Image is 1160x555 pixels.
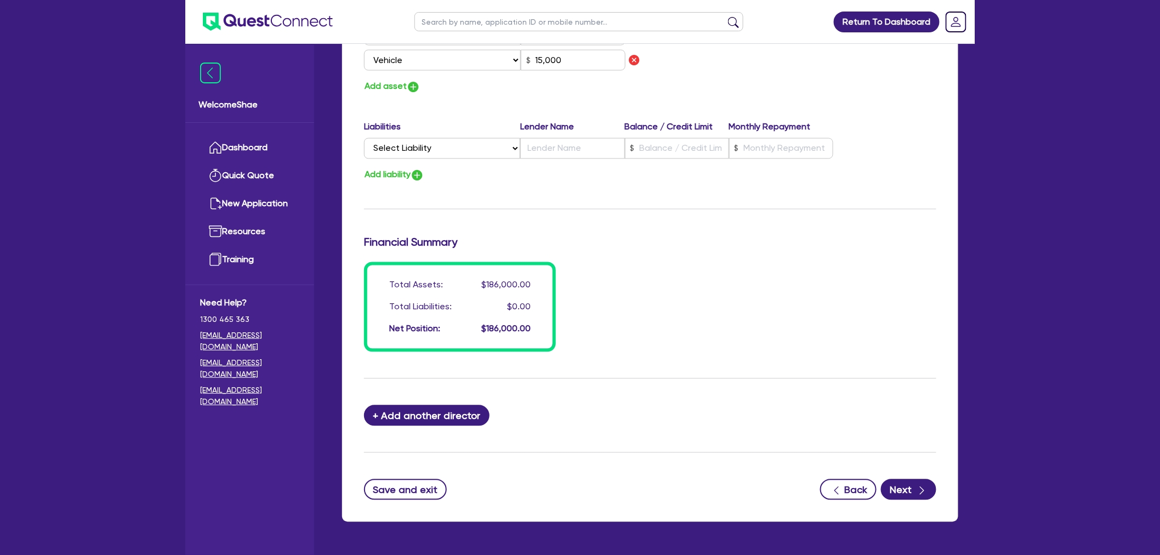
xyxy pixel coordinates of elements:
[198,98,301,111] span: Welcome Shae
[729,121,833,134] label: Monthly Repayment
[200,162,299,190] a: Quick Quote
[364,121,520,134] label: Liabilities
[481,280,531,290] span: $186,000.00
[520,121,624,134] label: Lender Name
[209,169,222,182] img: quick-quote
[364,168,424,183] button: Add liability
[414,12,743,31] input: Search by name, application ID or mobile number...
[200,63,221,83] img: icon-menu-close
[200,134,299,162] a: Dashboard
[942,8,970,36] a: Dropdown toggle
[200,190,299,218] a: New Application
[200,357,299,380] a: [EMAIL_ADDRESS][DOMAIN_NAME]
[881,479,936,500] button: Next
[364,405,490,426] button: + Add another director
[364,80,420,94] button: Add asset
[209,197,222,210] img: new-application
[820,479,877,500] button: Back
[200,330,299,353] a: [EMAIL_ADDRESS][DOMAIN_NAME]
[209,253,222,266] img: training
[200,246,299,274] a: Training
[200,314,299,325] span: 1300 465 363
[200,296,299,309] span: Need Help?
[407,81,420,94] img: icon-add
[411,169,424,182] img: icon-add
[521,50,626,71] input: Value
[520,138,624,159] input: Lender Name
[628,54,641,67] img: icon remove asset liability
[364,236,936,249] h3: Financial Summary
[203,13,333,31] img: quest-connect-logo-blue
[625,138,729,159] input: Balance / Credit Limit
[625,121,729,134] label: Balance / Credit Limit
[729,138,833,159] input: Monthly Repayment
[389,322,440,336] div: Net Position:
[364,479,447,500] button: Save and exit
[389,301,452,314] div: Total Liabilities:
[200,218,299,246] a: Resources
[481,324,531,334] span: $186,000.00
[507,302,531,312] span: $0.00
[209,225,222,238] img: resources
[389,279,443,292] div: Total Assets:
[200,384,299,407] a: [EMAIL_ADDRESS][DOMAIN_NAME]
[834,12,940,32] a: Return To Dashboard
